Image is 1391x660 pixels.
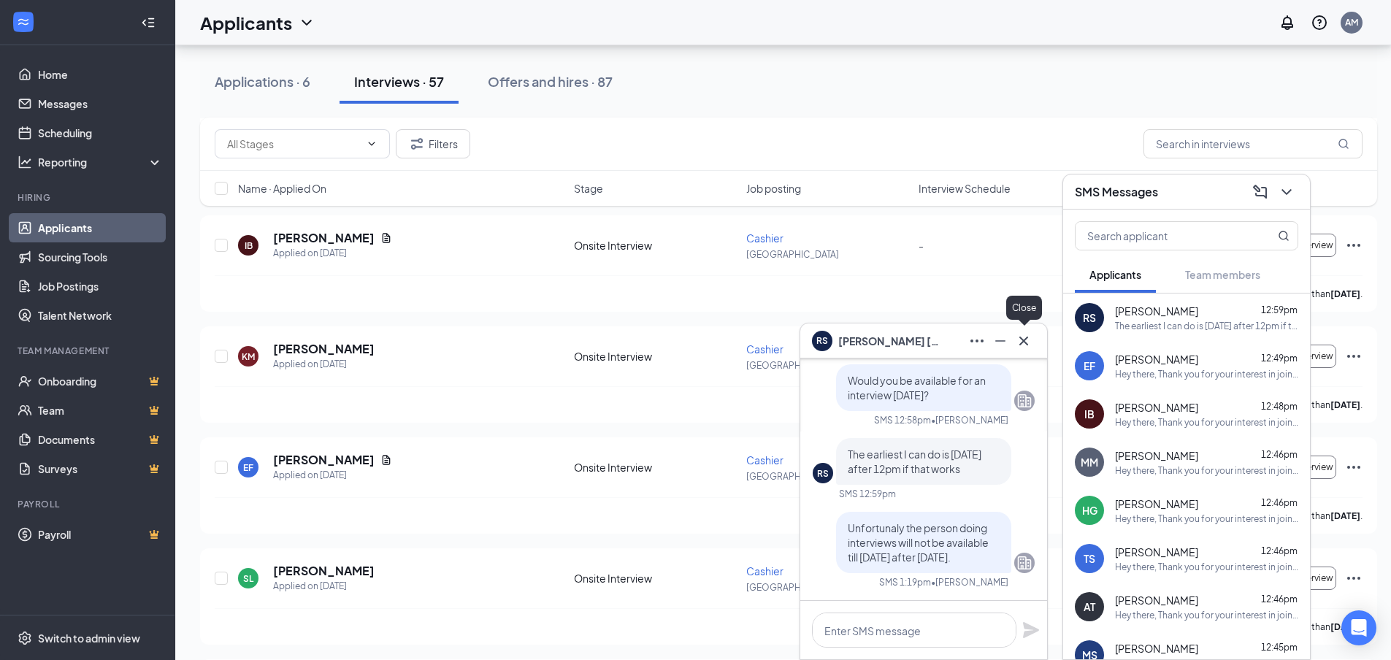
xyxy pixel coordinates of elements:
[1084,358,1095,373] div: EF
[141,15,156,30] svg: Collapse
[1083,310,1096,325] div: RS
[1075,184,1158,200] h3: SMS Messages
[1115,561,1298,573] div: Hey there, Thank you for your interest in joining our team! We appreciate you taking the time to ...
[1261,353,1298,364] span: 12:49pm
[879,576,931,588] div: SMS 1:19pm
[1115,513,1298,525] div: Hey there, Thank you for your interest in joining our team! We appreciate you taking the time to ...
[848,374,986,402] span: Would you be available for an interview [DATE]?
[574,181,603,196] span: Stage
[746,231,783,245] span: Cashier
[18,498,160,510] div: Payroll
[1252,183,1269,201] svg: ComposeMessage
[1015,332,1032,350] svg: Cross
[746,248,910,261] p: [GEOGRAPHIC_DATA]
[18,155,32,169] svg: Analysis
[1115,368,1298,380] div: Hey there, Thank you for your interest in joining our team! We appreciate you taking the time to ...
[38,454,163,483] a: SurveysCrown
[1115,304,1198,318] span: [PERSON_NAME]
[1115,609,1298,621] div: Hey there, Thank you for your interest in joining our team! We appreciate you taking the time to ...
[965,329,989,353] button: Ellipses
[1016,392,1033,410] svg: Company
[1261,594,1298,605] span: 12:46pm
[1345,569,1363,587] svg: Ellipses
[839,488,896,500] div: SMS 12:59pm
[273,246,392,261] div: Applied on [DATE]
[273,341,375,357] h5: [PERSON_NAME]
[874,414,931,426] div: SMS 12:58pm
[273,357,375,372] div: Applied on [DATE]
[1261,642,1298,653] span: 12:45pm
[1022,621,1040,639] svg: Plane
[1082,503,1097,518] div: HG
[919,239,924,252] span: -
[38,631,140,645] div: Switch to admin view
[931,414,1008,426] span: • [PERSON_NAME]
[273,563,375,579] h5: [PERSON_NAME]
[1006,296,1042,320] div: Close
[1330,510,1360,521] b: [DATE]
[38,520,163,549] a: PayrollCrown
[1330,399,1360,410] b: [DATE]
[574,571,737,586] div: Onsite Interview
[38,425,163,454] a: DocumentsCrown
[746,342,783,356] span: Cashier
[1115,545,1198,559] span: [PERSON_NAME]
[1249,180,1272,204] button: ComposeMessage
[1278,183,1295,201] svg: ChevronDown
[817,467,829,480] div: RS
[200,10,292,35] h1: Applicants
[38,155,164,169] div: Reporting
[1261,545,1298,556] span: 12:46pm
[1261,304,1298,315] span: 12:59pm
[1115,464,1298,477] div: Hey there, Thank you for your interest in joining our team! We appreciate you taking the time to ...
[848,521,989,564] span: Unfortunaly the person doing interviews will not be available till [DATE] after [DATE].
[16,15,31,29] svg: WorkstreamLogo
[1330,621,1360,632] b: [DATE]
[243,572,253,585] div: SL
[1012,329,1035,353] button: Cross
[38,367,163,396] a: OnboardingCrown
[1330,288,1360,299] b: [DATE]
[38,301,163,330] a: Talent Network
[1345,237,1363,254] svg: Ellipses
[227,136,360,152] input: All Stages
[1261,497,1298,508] span: 12:46pm
[1076,222,1249,250] input: Search applicant
[396,129,470,158] button: Filter Filters
[1115,593,1198,607] span: [PERSON_NAME]
[1115,352,1198,367] span: [PERSON_NAME]
[380,232,392,244] svg: Document
[1278,230,1290,242] svg: MagnifyingGlass
[38,60,163,89] a: Home
[1338,138,1349,150] svg: MagnifyingGlass
[919,181,1011,196] span: Interview Schedule
[18,631,32,645] svg: Settings
[273,452,375,468] h5: [PERSON_NAME]
[746,470,910,483] p: [GEOGRAPHIC_DATA]
[1115,641,1198,656] span: [PERSON_NAME]
[1089,268,1141,281] span: Applicants
[1185,268,1260,281] span: Team members
[1345,16,1358,28] div: AM
[1275,180,1298,204] button: ChevronDown
[1115,416,1298,429] div: Hey there, Thank you for your interest in joining our team! We appreciate you taking the time to ...
[38,242,163,272] a: Sourcing Tools
[38,89,163,118] a: Messages
[746,181,801,196] span: Job posting
[408,135,426,153] svg: Filter
[238,181,326,196] span: Name · Applied On
[1115,496,1198,511] span: [PERSON_NAME]
[1115,448,1198,463] span: [PERSON_NAME]
[18,345,160,357] div: Team Management
[746,581,910,594] p: [GEOGRAPHIC_DATA]
[1115,400,1198,415] span: [PERSON_NAME]
[242,350,255,363] div: KM
[931,576,1008,588] span: • [PERSON_NAME]
[848,448,981,475] span: The earliest I can do is [DATE] after 12pm if that works
[273,579,375,594] div: Applied on [DATE]
[354,72,444,91] div: Interviews · 57
[574,460,737,475] div: Onsite Interview
[574,238,737,253] div: Onsite Interview
[245,239,253,252] div: IB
